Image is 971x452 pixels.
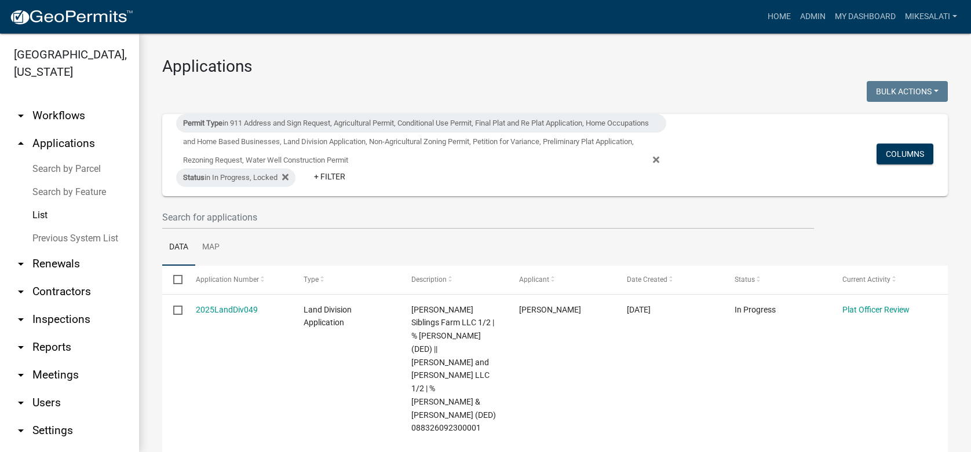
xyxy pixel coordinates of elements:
[14,285,28,299] i: arrow_drop_down
[183,173,205,182] span: Status
[735,305,776,314] span: In Progress
[196,305,258,314] a: 2025LandDiv049
[900,6,962,28] a: MikeSalati
[842,275,890,284] span: Current Activity
[292,266,400,293] datatable-header-cell: Type
[627,275,667,284] span: Date Created
[305,166,355,187] a: + Filter
[867,81,948,102] button: Bulk Actions
[195,229,227,266] a: Map
[14,340,28,354] i: arrow_drop_down
[304,305,352,328] span: Land Division Application
[184,266,292,293] datatable-header-cell: Application Number
[616,266,724,293] datatable-header-cell: Date Created
[162,57,948,76] h3: Applications
[724,266,831,293] datatable-header-cell: Status
[735,275,755,284] span: Status
[831,266,939,293] datatable-header-cell: Current Activity
[411,305,496,433] span: Hoffman Siblings Farm LLC 1/2 | % Brent Hoffman (DED) || Paul and Gwen LLC 1/2 | % Paul F Hoffman...
[162,205,814,229] input: Search for applications
[795,6,830,28] a: Admin
[763,6,795,28] a: Home
[627,305,651,314] span: 10/13/2025
[877,144,933,164] button: Columns
[14,396,28,410] i: arrow_drop_down
[508,266,616,293] datatable-header-cell: Applicant
[183,119,222,127] span: Permit Type
[411,275,447,284] span: Description
[14,313,28,326] i: arrow_drop_down
[830,6,900,28] a: My Dashboard
[519,305,581,314] span: Dave Anthony
[162,229,195,266] a: Data
[176,168,295,187] div: in In Progress, Locked
[304,275,319,284] span: Type
[162,266,184,293] datatable-header-cell: Select
[14,109,28,123] i: arrow_drop_down
[400,266,508,293] datatable-header-cell: Description
[519,275,549,284] span: Applicant
[14,424,28,438] i: arrow_drop_down
[196,275,259,284] span: Application Number
[14,257,28,271] i: arrow_drop_down
[176,114,666,133] div: in 911 Address and Sign Request, Agricultural Permit, Conditional Use Permit, Final Plat and Re P...
[14,137,28,150] i: arrow_drop_up
[14,368,28,382] i: arrow_drop_down
[842,305,910,314] a: Plat Officer Review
